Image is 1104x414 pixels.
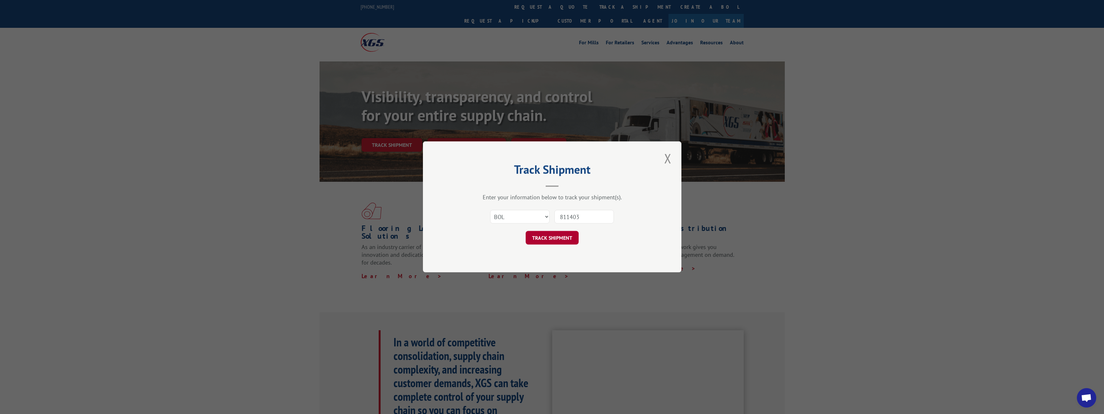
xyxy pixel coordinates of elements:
[526,231,579,245] button: TRACK SHIPMENT
[1077,388,1096,408] a: Open chat
[554,210,614,224] input: Number(s)
[662,149,673,167] button: Close modal
[455,165,649,177] h2: Track Shipment
[455,194,649,201] div: Enter your information below to track your shipment(s).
